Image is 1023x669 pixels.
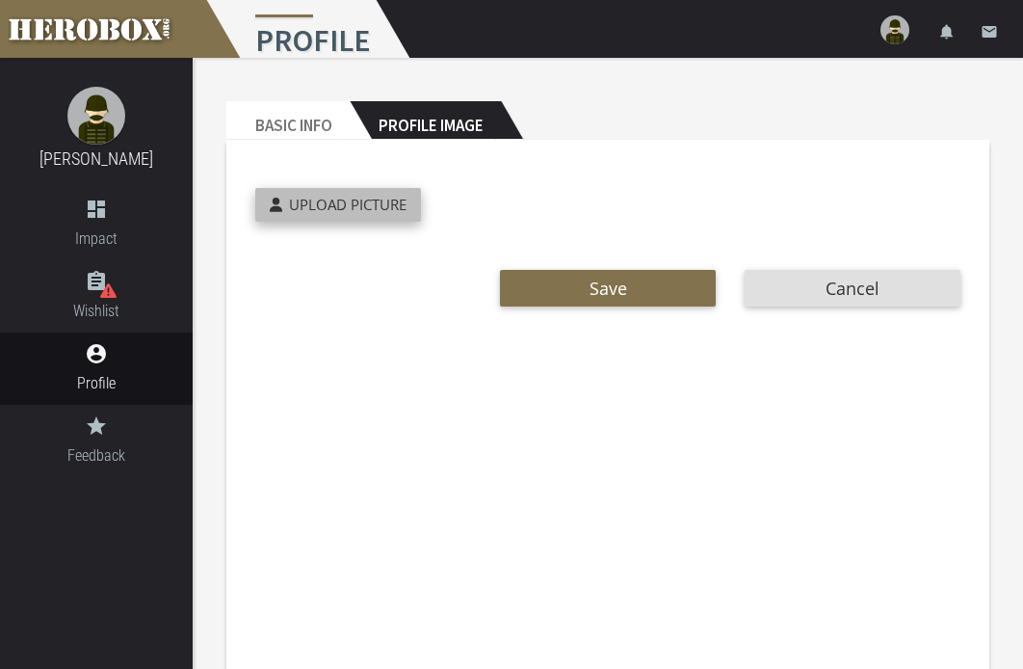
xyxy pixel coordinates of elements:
h2: Basic Info [226,101,350,140]
span: Save [590,277,627,300]
img: image [67,87,125,145]
button: Cancel [745,270,960,307]
i: notifications [938,23,956,40]
img: user-image [880,15,909,44]
i: email [981,23,998,40]
span: Upload Picture [289,195,407,214]
button: Save [500,270,716,307]
a: [PERSON_NAME] [39,148,153,169]
i: account_circle [85,342,108,365]
h2: Profile Image [350,101,501,140]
